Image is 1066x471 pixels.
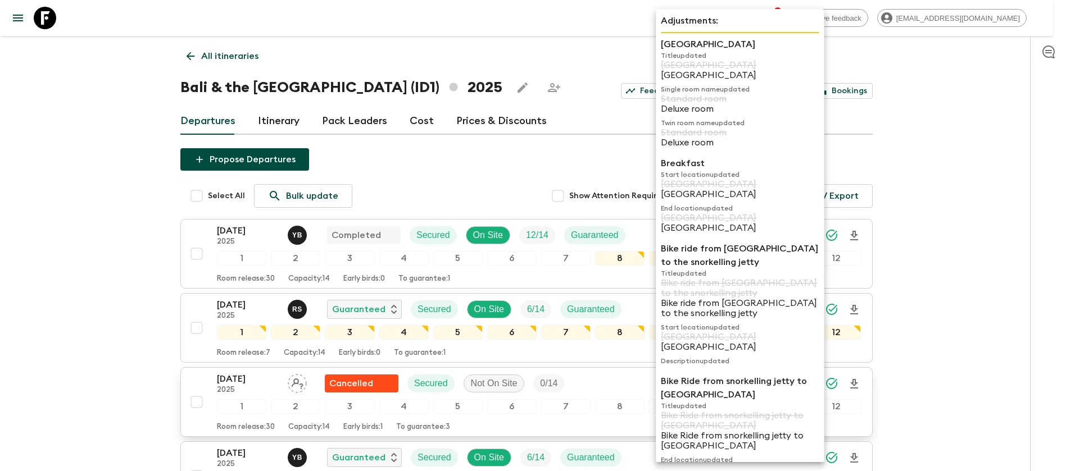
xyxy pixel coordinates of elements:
div: 6 [487,325,537,340]
a: Bookings [813,83,873,99]
p: [GEOGRAPHIC_DATA] [661,213,819,223]
p: [DATE] [217,224,279,237]
div: Trip Fill [519,226,555,244]
h1: Bali & the [GEOGRAPHIC_DATA] (ID1) 2025 [180,76,502,99]
a: Pack Leaders [322,108,387,135]
span: Yogi Bear (Indra Prayogi) [288,451,309,460]
p: Early birds: 0 [343,275,385,283]
div: 12 [811,251,861,266]
button: menu [7,7,29,29]
a: Itinerary [258,108,300,135]
p: Standard room [661,127,819,138]
p: Early birds: 1 [343,423,383,432]
p: To guarantee: 1 [394,349,446,358]
p: Guaranteed [332,451,385,464]
svg: Download Onboarding [847,229,861,243]
div: 8 [595,325,645,340]
div: 1 [217,325,266,340]
div: 3 [325,325,374,340]
p: Guaranteed [567,303,615,316]
p: Room release: 7 [217,349,270,358]
p: Bike Ride from snorkelling jetty to [GEOGRAPHIC_DATA] [661,431,819,451]
svg: Synced Successfully [825,228,838,242]
p: Secured [418,303,451,316]
div: 4 [379,251,429,266]
p: 2025 [217,237,279,246]
svg: Download Onboarding [847,451,861,465]
button: Propose Departures [180,148,309,171]
p: [GEOGRAPHIC_DATA] [661,332,819,342]
span: Yogi Bear (Indra Prayogi) [288,229,309,238]
p: [DATE] [217,372,279,386]
span: Select All [208,190,245,202]
p: Capacity: 14 [288,423,330,432]
div: Flash Pack cancellation [325,374,398,392]
p: Bike Ride from snorkelling jetty to [GEOGRAPHIC_DATA] [661,410,819,431]
div: 3 [325,251,374,266]
p: 2025 [217,312,279,321]
p: Title updated [661,269,819,278]
p: Start location updated [661,170,819,179]
p: Room release: 30 [217,275,275,283]
p: Breakfast [661,157,819,170]
div: 5 [433,325,483,340]
p: Room release: 30 [217,423,275,432]
p: Early birds: 0 [339,349,380,358]
div: 5 [433,399,483,414]
p: Secured [414,377,448,390]
p: Secured [418,451,451,464]
p: [DATE] [217,446,279,460]
p: Capacity: 14 [288,275,330,283]
div: 12 [811,325,861,340]
p: Title updated [661,401,819,410]
button: Edit this itinerary [511,76,534,99]
button: search adventures [728,7,751,29]
p: On Site [474,303,504,316]
div: 9 [649,251,698,266]
p: Standard room [661,94,819,104]
svg: Download Onboarding [847,303,861,317]
p: Capacity: 14 [284,349,325,358]
p: Guaranteed [332,303,385,316]
p: [DATE] [217,298,279,312]
p: Bike Ride from snorkelling jetty to [GEOGRAPHIC_DATA] [661,374,819,401]
p: 6 / 14 [527,451,545,464]
div: 6 [487,251,537,266]
div: Trip Fill [520,449,551,467]
p: Guaranteed [571,228,619,242]
div: 2 [271,399,320,414]
p: 2025 [217,460,279,469]
p: Twin room name updated [661,118,819,127]
svg: Synced Successfully [825,451,838,464]
p: Bike ride from [GEOGRAPHIC_DATA] to the snorkelling jetty [661,278,819,298]
p: On Site [473,228,503,242]
span: Raka Sanjaya [288,303,309,312]
p: Not On Site [471,377,518,390]
p: End location updated [661,204,819,213]
p: Bike ride from [GEOGRAPHIC_DATA] to the snorkelling jetty [661,242,819,269]
span: Give feedback [809,14,868,22]
p: End location updated [661,455,819,464]
p: Title updated [661,51,819,60]
p: Adjustments: [661,14,819,28]
p: [GEOGRAPHIC_DATA] [661,223,819,233]
div: 2 [271,251,320,266]
div: 8 [595,399,645,414]
div: 9 [649,399,698,414]
p: Y B [292,453,302,462]
div: 2 [271,325,320,340]
p: 2025 [217,386,279,395]
div: 3 [325,399,374,414]
div: 1 [217,251,266,266]
p: All itineraries [201,49,258,63]
div: 12 [811,399,861,414]
p: Bike ride from [GEOGRAPHIC_DATA] to the snorkelling jetty [661,298,819,318]
p: 12 / 14 [526,228,548,242]
p: [GEOGRAPHIC_DATA] [661,342,819,352]
a: Feedback [621,83,684,99]
div: 4 [379,325,429,340]
a: Prices & Discounts [456,108,547,135]
p: Secured [416,228,450,242]
p: To guarantee: 3 [396,423,450,432]
span: [EMAIL_ADDRESS][DOMAIN_NAME] [890,14,1026,22]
